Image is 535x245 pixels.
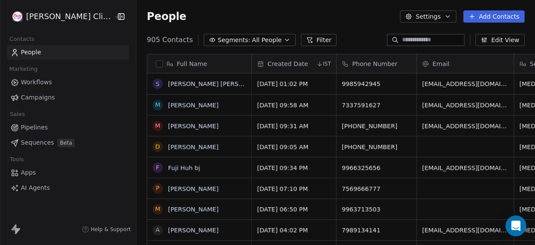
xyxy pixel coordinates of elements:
[417,54,514,73] div: Email
[463,10,525,23] button: Add Contacts
[342,163,411,172] span: 9966325656
[21,138,54,147] span: Sequences
[168,164,200,171] a: Fuji Huh bj
[257,79,331,88] span: [DATE] 01:02 PM
[342,184,411,193] span: 7569666777
[155,205,160,214] div: M
[168,122,218,129] a: [PERSON_NAME]
[26,11,112,22] span: [PERSON_NAME] Clinic External
[257,226,331,235] span: [DATE] 04:02 PM
[218,36,250,45] span: Segments:
[91,226,131,233] span: Help & Support
[7,136,129,150] a: SequencesBeta
[168,227,218,234] a: [PERSON_NAME]
[168,185,218,192] a: [PERSON_NAME]
[257,205,331,214] span: [DATE] 06:50 PM
[10,9,108,24] button: [PERSON_NAME] Clinic External
[337,54,416,73] div: Phone Number
[21,78,52,87] span: Workflows
[476,34,525,46] button: Edit View
[155,121,160,130] div: M
[156,79,160,89] div: S
[400,10,456,23] button: Settings
[147,10,186,23] span: People
[342,226,411,235] span: 7989134141
[156,163,159,172] div: F
[257,101,331,109] span: [DATE] 09:58 AM
[252,36,281,45] span: All People
[7,75,129,89] a: Workflows
[7,181,129,195] a: AI Agents
[422,101,509,109] span: [EMAIL_ADDRESS][DOMAIN_NAME]
[257,184,331,193] span: [DATE] 07:10 PM
[7,166,129,180] a: Apps
[6,153,27,166] span: Tools
[82,226,131,233] a: Help & Support
[177,60,207,68] span: Full Name
[6,33,38,46] span: Contacts
[257,142,331,151] span: [DATE] 09:05 AM
[257,163,331,172] span: [DATE] 09:34 PM
[267,60,308,68] span: Created Date
[12,11,23,22] img: RASYA-Clinic%20Circle%20icon%20Transparent.png
[168,206,218,213] a: [PERSON_NAME]
[168,143,218,150] a: [PERSON_NAME]
[352,60,397,68] span: Phone Number
[147,35,193,45] span: 905 Contacts
[168,80,271,87] a: [PERSON_NAME] [PERSON_NAME]
[147,54,251,73] div: Full Name
[21,168,36,177] span: Apps
[505,215,526,236] div: Open Intercom Messenger
[342,79,411,88] span: 9985942945
[301,34,337,46] button: Filter
[422,79,509,88] span: [EMAIL_ADDRESS][DOMAIN_NAME]
[168,102,218,109] a: [PERSON_NAME]
[323,60,331,67] span: IST
[21,183,50,192] span: AI Agents
[156,184,159,193] div: P
[7,120,129,135] a: Pipelines
[252,54,336,73] div: Created DateIST
[21,48,41,57] span: People
[342,101,411,109] span: 7337591627
[7,90,129,105] a: Campaigns
[155,142,160,151] div: D
[422,163,509,172] span: [EMAIL_ADDRESS][DOMAIN_NAME]
[57,139,75,147] span: Beta
[433,60,449,68] span: Email
[21,93,55,102] span: Campaigns
[7,45,129,60] a: People
[6,63,41,76] span: Marketing
[21,123,48,132] span: Pipelines
[155,225,160,235] div: A
[342,205,411,214] span: 9963713503
[342,142,411,151] span: [PHONE_NUMBER]
[342,122,411,130] span: [PHONE_NUMBER]
[422,122,509,130] span: [EMAIL_ADDRESS][DOMAIN_NAME]
[6,108,29,121] span: Sales
[155,100,160,109] div: M
[422,226,509,235] span: [EMAIL_ADDRESS][DOMAIN_NAME]
[257,122,331,130] span: [DATE] 09:31 AM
